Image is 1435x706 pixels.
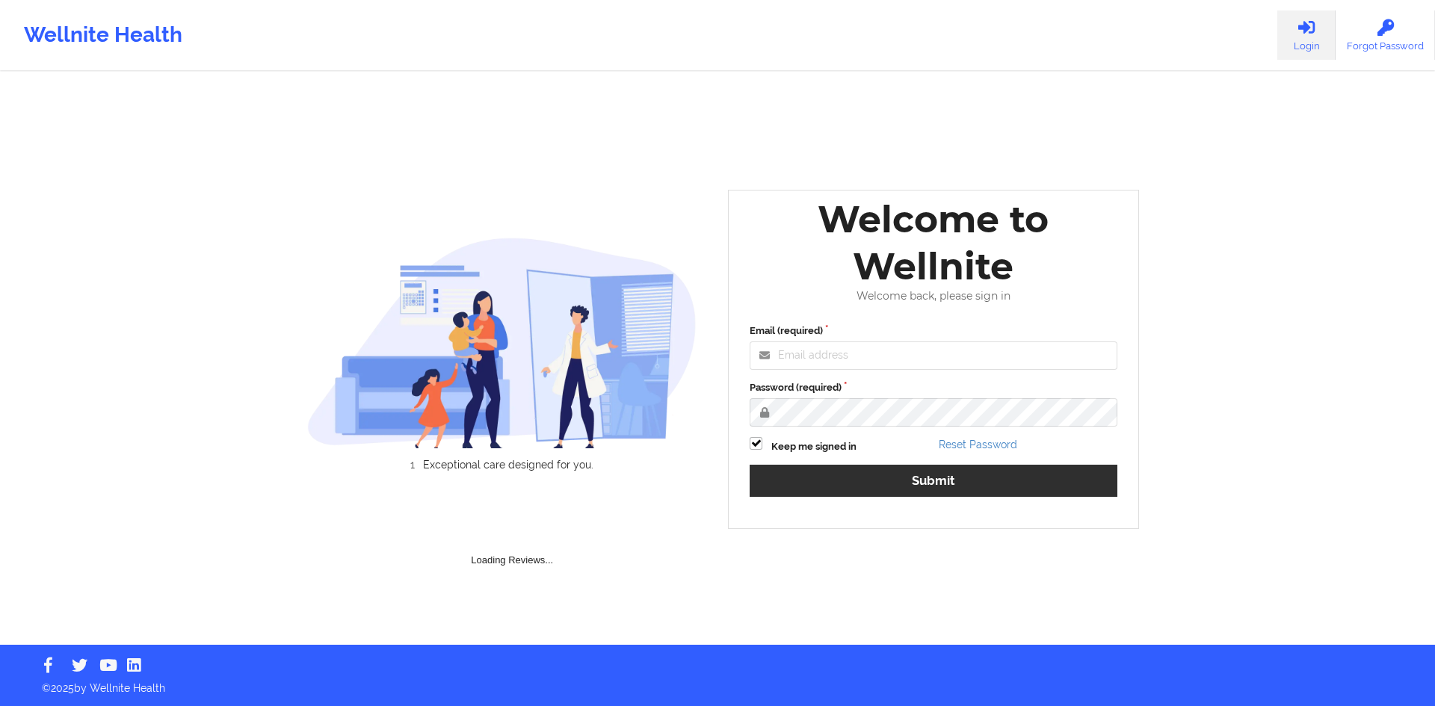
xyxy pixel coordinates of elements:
[750,465,1117,497] button: Submit
[750,341,1117,370] input: Email address
[307,237,697,448] img: wellnite-auth-hero_200.c722682e.png
[31,670,1404,696] p: © 2025 by Wellnite Health
[739,196,1128,290] div: Welcome to Wellnite
[771,439,857,454] label: Keep me signed in
[739,290,1128,303] div: Welcome back, please sign in
[1336,10,1435,60] a: Forgot Password
[320,459,697,471] li: Exceptional care designed for you.
[307,496,718,568] div: Loading Reviews...
[750,380,1117,395] label: Password (required)
[750,323,1117,338] label: Email (required)
[1277,10,1336,60] a: Login
[939,439,1017,450] a: Reset Password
